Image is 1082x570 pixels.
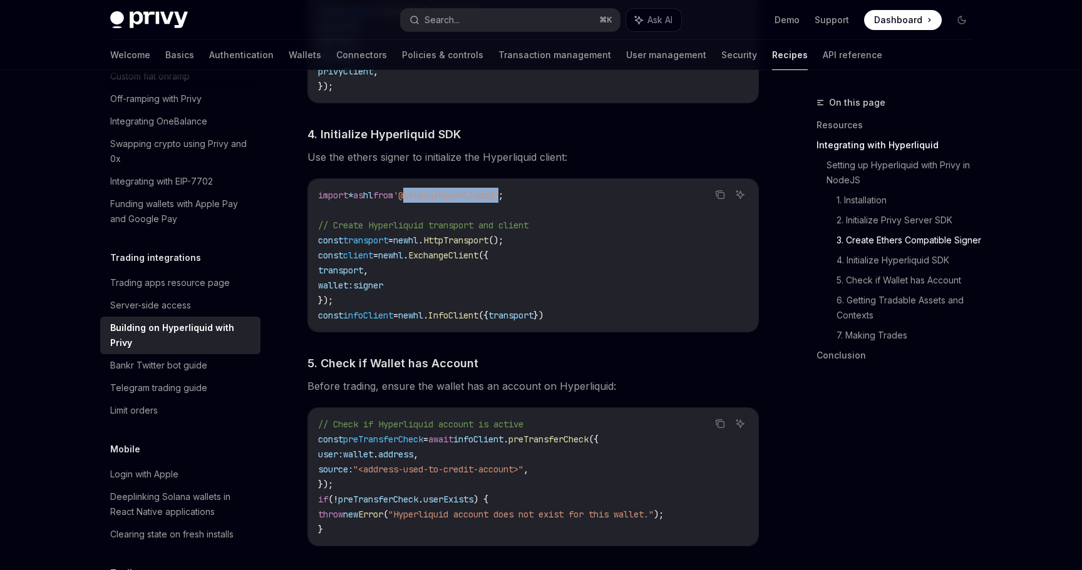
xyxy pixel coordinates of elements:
[732,415,748,432] button: Ask AI
[408,235,418,246] span: hl
[307,377,759,395] span: Before trading, ensure the wallet has an account on Hyperliquid:
[398,310,413,321] span: new
[110,11,188,29] img: dark logo
[363,265,368,276] span: ,
[100,463,260,486] a: Login with Apple
[393,310,398,321] span: =
[100,133,260,170] a: Swapping crypto using Privy and 0x
[343,509,358,520] span: new
[823,40,882,70] a: API reference
[110,136,253,166] div: Swapping crypto using Privy and 0x
[100,193,260,230] a: Funding wallets with Apple Pay and Google Pay
[307,148,759,166] span: Use the ethers signer to initialize the Hyperliquid client:
[363,190,373,201] span: hl
[110,403,158,418] div: Limit orders
[343,235,388,246] span: transport
[393,250,403,261] span: hl
[318,479,333,490] span: });
[423,235,488,246] span: HttpTransport
[837,230,982,250] a: 3. Create Ethers Compatible Signer
[100,486,260,523] a: Deeplinking Solana wallets in React Native applications
[589,434,599,445] span: ({
[110,442,140,457] h5: Mobile
[712,186,728,203] button: Copy the contents from the code block
[827,155,982,190] a: Setting up Hyperliquid with Privy in NodeJS
[383,509,388,520] span: (
[712,415,728,432] button: Copy the contents from the code block
[508,434,589,445] span: preTransferCheck
[817,115,982,135] a: Resources
[453,434,503,445] span: infoClient
[837,190,982,210] a: 1. Installation
[110,91,202,106] div: Off-ramping with Privy
[418,235,423,246] span: .
[599,15,612,25] span: ⌘ K
[289,40,321,70] a: Wallets
[318,295,333,306] span: });
[318,434,343,445] span: const
[353,280,383,291] span: signer
[423,310,428,321] span: .
[423,494,473,505] span: userExists
[388,509,654,520] span: "Hyperliquid account does not exist for this wallet."
[829,95,885,110] span: On this page
[358,509,383,520] span: Error
[100,377,260,399] a: Telegram trading guide
[503,434,508,445] span: .
[488,235,503,246] span: ();
[110,196,253,226] div: Funding wallets with Apple Pay and Google Pay
[307,355,478,372] span: 5. Check if Wallet has Account
[401,9,620,31] button: Search...⌘K
[100,523,260,546] a: Clearing state on fresh installs
[110,358,207,373] div: Bankr Twitter bot guide
[817,135,982,155] a: Integrating with Hyperliquid
[110,467,178,482] div: Login with Apple
[488,310,533,321] span: transport
[498,190,503,201] span: ;
[343,449,373,460] span: wallet
[837,290,982,325] a: 6. Getting Tradable Assets and Contexts
[403,250,408,261] span: .
[423,434,428,445] span: =
[952,10,972,30] button: Toggle dark mode
[772,40,808,70] a: Recipes
[373,449,378,460] span: .
[647,14,672,26] span: Ask AI
[817,345,982,365] a: Conclusion
[333,494,338,505] span: !
[478,310,488,321] span: ({
[209,40,274,70] a: Authentication
[343,310,393,321] span: infoClient
[110,250,201,265] h5: Trading integrations
[100,110,260,133] a: Integrating OneBalance
[418,494,423,505] span: .
[110,380,207,395] div: Telegram trading guide
[110,298,191,313] div: Server-side access
[378,250,393,261] span: new
[318,494,328,505] span: if
[343,434,423,445] span: preTransferCheck
[413,310,423,321] span: hl
[338,494,418,505] span: preTransferCheck
[110,40,150,70] a: Welcome
[533,310,544,321] span: })
[837,325,982,345] a: 7. Making Trades
[318,250,343,261] span: const
[318,190,348,201] span: import
[864,10,942,30] a: Dashboard
[388,235,393,246] span: =
[478,250,488,261] span: ({
[110,489,253,519] div: Deeplinking Solana wallets in React Native applications
[100,88,260,110] a: Off-ramping with Privy
[408,250,478,261] span: ExchangeClient
[318,235,343,246] span: const
[318,280,353,291] span: wallet:
[318,449,343,460] span: user:
[100,317,260,354] a: Building on Hyperliquid with Privy
[110,114,207,129] div: Integrating OneBalance
[100,354,260,377] a: Bankr Twitter bot guide
[413,449,418,460] span: ,
[523,464,528,475] span: ,
[110,275,230,290] div: Trading apps resource page
[393,190,498,201] span: '@nktkas/hyperliquid'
